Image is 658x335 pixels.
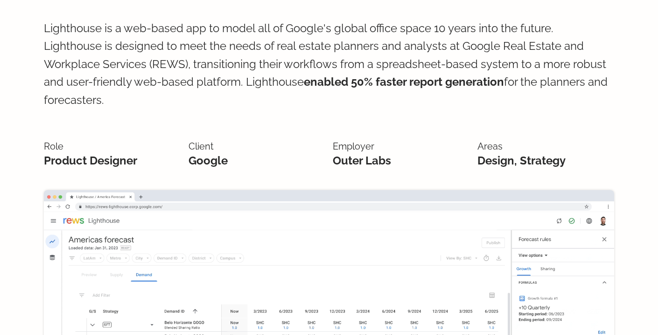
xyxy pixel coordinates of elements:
[44,154,181,168] p: Product Designer
[189,154,325,168] p: Google
[333,139,469,154] p: Employer
[44,139,181,154] p: Role
[304,75,504,89] span: enabled 50% faster report generation
[189,139,325,154] p: Client
[44,1,614,128] p: Lighthouse is a web-based app to model all of Google's global office space 10 years into the futu...
[477,154,614,168] p: Design, Strategy
[477,139,614,154] p: Areas
[333,154,469,168] p: Outer Labs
